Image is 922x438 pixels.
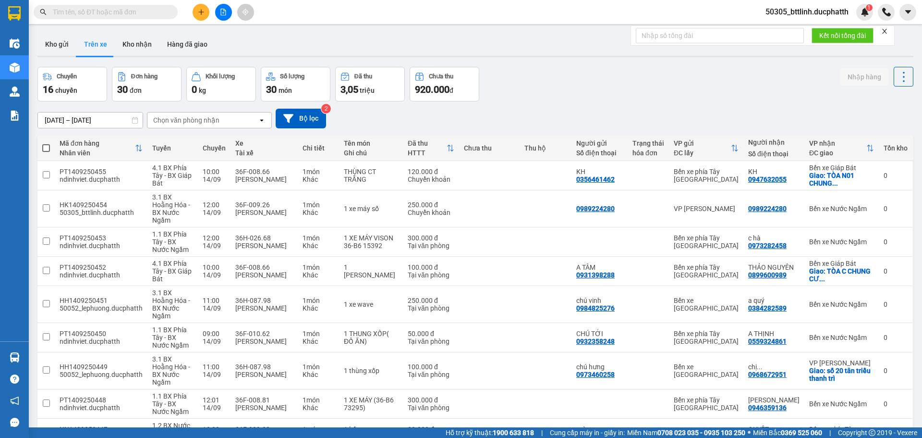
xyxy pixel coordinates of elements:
[203,234,226,242] div: 12:00
[812,28,873,43] button: Kết nối tổng đài
[576,168,623,175] div: KH
[203,168,226,175] div: 10:00
[408,404,454,412] div: Tại văn phòng
[408,175,454,183] div: Chuyển khoản
[809,139,866,147] div: VP nhận
[809,367,874,382] div: Giao: số 20 tân triều thanh trì
[303,144,335,152] div: Chi tiết
[674,297,739,312] div: Bến xe [GEOGRAPHIC_DATA]
[576,205,615,213] div: 0989224280
[408,363,454,371] div: 100.000 đ
[152,392,189,415] span: 1.1 BX Phía Tây - BX Nước Ngầm
[809,359,874,367] div: VP [PERSON_NAME]
[576,330,623,338] div: CHÚ TỚI
[60,330,143,338] div: PT1409250450
[192,84,197,95] span: 0
[112,67,182,101] button: Đơn hàng30đơn
[576,371,615,378] div: 0973460258
[37,33,76,56] button: Kho gửi
[884,367,908,375] div: 0
[748,263,800,271] div: THẢO NGUYÊN
[117,84,128,95] span: 30
[10,87,20,97] img: warehouse-icon
[674,363,739,378] div: Bến xe [GEOGRAPHIC_DATA]
[360,87,375,94] span: triệu
[748,168,800,175] div: KH
[657,429,745,437] strong: 0708 023 035 - 0935 103 250
[840,68,889,86] button: Nhập hàng
[235,263,292,271] div: 36F-008.66
[203,263,226,271] div: 10:00
[60,242,143,250] div: ndinhviet.ducphatth
[235,242,292,250] div: [PERSON_NAME]
[235,297,292,304] div: 36H-087.98
[198,9,205,15] span: plus
[748,425,800,433] div: QUYẾT
[60,139,135,147] div: Mã đơn hàng
[10,38,20,49] img: warehouse-icon
[60,297,143,304] div: HH1409250451
[674,396,739,412] div: Bến xe phía Tây [GEOGRAPHIC_DATA]
[57,73,77,80] div: Chuyến
[235,234,292,242] div: 36H-026.68
[408,234,454,242] div: 300.000 đ
[344,367,398,375] div: 1 thùng xốp
[60,338,143,345] div: ndinhviet.ducphatth
[60,304,143,312] div: 50052_lephuong.ducphatth
[152,355,190,386] span: 3.1 BX Hoằng Hóa - BX Nước Ngầm
[235,201,292,209] div: 36F-009.26
[237,4,254,21] button: aim
[809,334,874,341] div: Bến xe Nước Ngầm
[344,425,398,433] div: 1 hồ sơ
[748,371,787,378] div: 0968672951
[152,230,189,253] span: 1.1 BX Phía Tây - BX Nước Ngầm
[576,271,615,279] div: 0931398288
[235,175,292,183] div: [PERSON_NAME]
[203,304,226,312] div: 14/09
[408,297,454,304] div: 250.000 đ
[748,175,787,183] div: 0947632055
[904,8,912,16] span: caret-down
[408,201,454,209] div: 250.000 đ
[344,149,398,157] div: Ghi chú
[408,168,454,175] div: 120.000 đ
[152,289,190,320] span: 3.1 BX Hoằng Hóa - BX Nước Ngầm
[829,427,831,438] span: |
[524,144,567,152] div: Thu hộ
[674,330,739,345] div: Bến xe phía Tây [GEOGRAPHIC_DATA]
[627,427,745,438] span: Miền Nam
[152,260,192,283] span: 4.1 BX Phía Tây - BX Giáp Bát
[235,168,292,175] div: 36F-008.66
[321,104,331,113] sup: 2
[809,267,874,283] div: Giao: TÒA C CHUNG CƯ HOÀNG HUY NGUYỄN TRÃI THANH XUÂN
[819,275,825,283] span: ...
[809,205,874,213] div: Bến xe Nước Ngầm
[884,300,908,308] div: 0
[60,271,143,279] div: ndinhviet.ducphatth
[809,400,874,408] div: Bến xe Nước Ngầm
[199,87,206,94] span: kg
[884,144,908,152] div: Tồn kho
[541,427,543,438] span: |
[266,84,277,95] span: 30
[60,396,143,404] div: PT1409250448
[884,334,908,341] div: 0
[10,352,20,363] img: warehouse-icon
[576,338,615,345] div: 0932358248
[408,271,454,279] div: Tại văn phòng
[153,115,219,125] div: Chọn văn phòng nhận
[753,427,822,438] span: Miền Bắc
[809,238,874,246] div: Bến xe Nước Ngầm
[408,139,447,147] div: Đã thu
[576,139,623,147] div: Người gửi
[757,363,763,371] span: ...
[884,205,908,213] div: 0
[344,330,398,345] div: 1 THUNG XỐP( ĐỒ ĂN)
[344,205,398,213] div: 1 xe máy số
[235,425,292,433] div: 36F-009.28
[408,338,454,345] div: Tại văn phòng
[303,371,335,378] div: Khác
[276,109,326,128] button: Bộ lọc
[809,260,874,267] div: Bến xe Giáp Bát
[203,338,226,345] div: 14/09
